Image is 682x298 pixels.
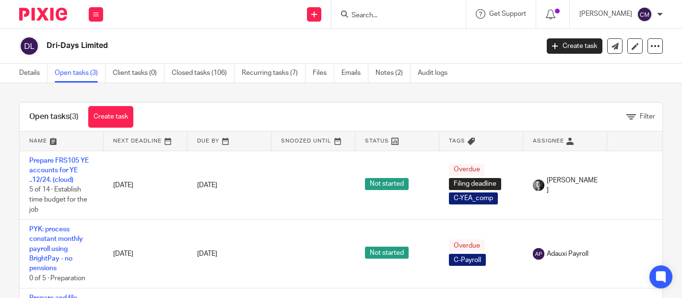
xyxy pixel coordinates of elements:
[19,8,67,21] img: Pixie
[489,11,526,17] span: Get Support
[449,138,465,143] span: Tags
[351,12,437,20] input: Search
[579,9,632,19] p: [PERSON_NAME]
[365,247,409,259] span: Not started
[449,254,486,266] span: C-Payroll
[449,178,501,190] span: Filing deadline
[341,64,368,83] a: Emails
[19,64,47,83] a: Details
[418,64,455,83] a: Audit logs
[449,192,498,204] span: C-YEA_comp
[29,187,87,213] span: 5 of 14 · Establish time budget for the job
[197,250,217,257] span: [DATE]
[281,138,331,143] span: Snoozed Until
[449,164,485,176] span: Overdue
[47,41,435,51] h2: Dri-Days Limited
[29,275,85,282] span: 0 of 5 · Preparation
[365,138,389,143] span: Status
[29,112,79,122] h1: Open tasks
[113,64,165,83] a: Client tasks (0)
[172,64,235,83] a: Closed tasks (106)
[313,64,334,83] a: Files
[19,36,39,56] img: svg%3E
[365,178,409,190] span: Not started
[637,7,652,22] img: svg%3E
[547,176,598,195] span: [PERSON_NAME]
[104,220,188,288] td: [DATE]
[29,226,83,272] a: PYK: process constant monthly payroll using BrightPay - no pensions
[547,249,588,259] span: Adauxi Payroll
[533,179,544,191] img: DSC_9061-3.jpg
[29,157,89,184] a: Prepare FRS105 YE accounts for YE ..12/24. (cloud)
[242,64,306,83] a: Recurring tasks (7)
[640,113,655,120] span: Filter
[197,182,217,189] span: [DATE]
[55,64,106,83] a: Open tasks (3)
[547,38,602,54] a: Create task
[533,248,544,260] img: svg%3E
[88,106,133,128] a: Create task
[376,64,411,83] a: Notes (2)
[104,151,188,220] td: [DATE]
[449,239,485,251] span: Overdue
[70,113,79,120] span: (3)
